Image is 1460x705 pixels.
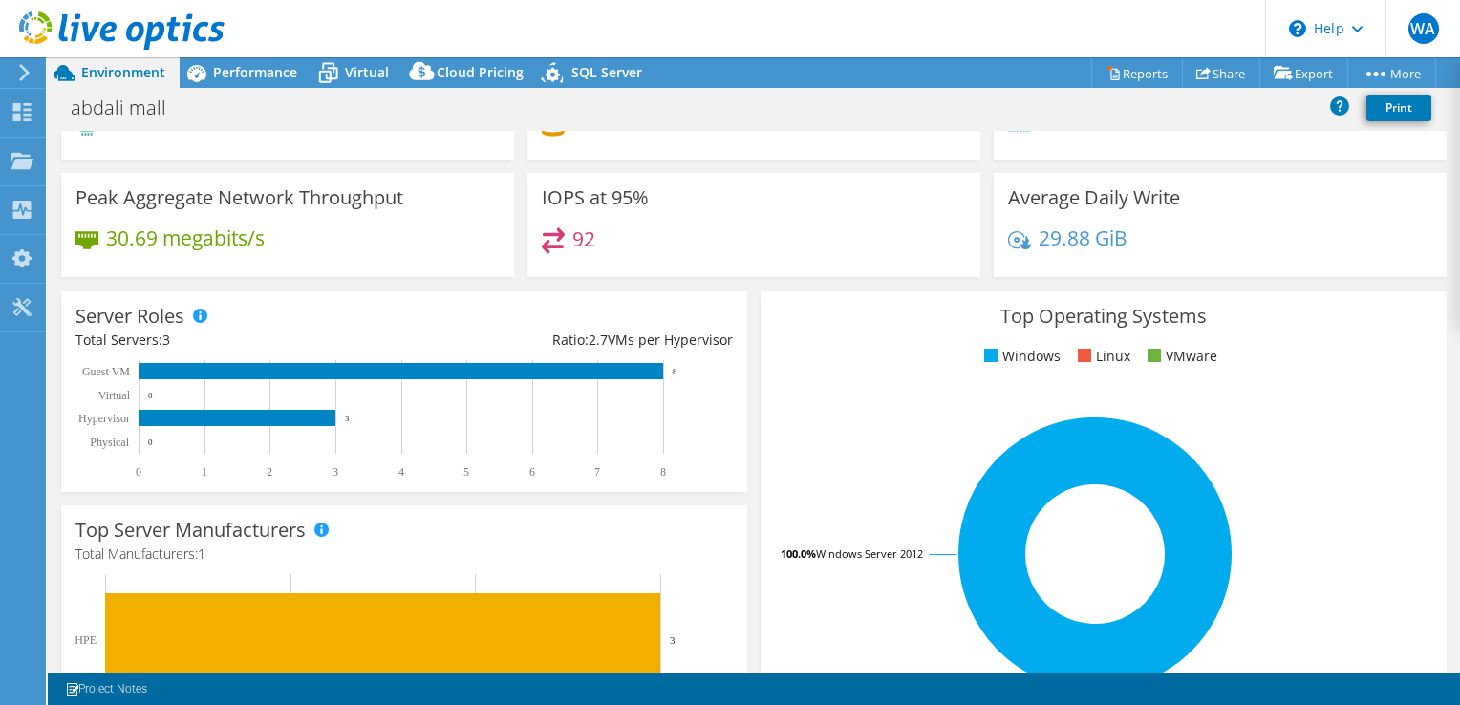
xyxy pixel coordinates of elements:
h4: 29.88 GiB [1039,227,1127,248]
span: Cloud Pricing [437,63,524,81]
h4: 32 [304,112,340,133]
h4: 5 [362,112,440,133]
h4: 30.69 megabits/s [106,227,265,248]
div: Ratio: VMs per Hypervisor [404,330,733,351]
li: Linux [1073,346,1130,367]
text: Physical [90,436,129,449]
li: VMware [1143,346,1217,367]
h4: 92 [572,228,595,249]
text: 1 [202,465,207,479]
svg: \n [1289,20,1306,37]
a: Share [1182,58,1260,88]
text: 3 [345,414,350,423]
text: 8 [673,367,677,376]
h4: 101.78 GiB [1039,112,1168,133]
text: 3 [333,465,338,479]
text: Virtual [98,389,131,402]
a: Project Notes [52,677,161,701]
span: SQL Server [571,63,642,81]
text: HPE [75,633,97,647]
text: Hypervisor [78,412,130,425]
h4: 159.37 GiB [1190,112,1290,133]
tspan: Windows Server 2012 [816,546,923,561]
span: Environment [81,63,165,81]
h4: 55.20 GHz [187,112,282,133]
a: Reports [1091,58,1183,88]
text: 0 [148,391,153,400]
h4: Total Manufacturers: [75,544,733,565]
text: 5 [463,465,469,479]
a: More [1347,58,1436,88]
h4: 10.73 TiB [765,112,851,133]
h4: 8 GHz [106,112,165,133]
span: Virtual [345,63,389,81]
h4: 2.76 TiB [669,112,743,133]
h3: Top Operating Systems [775,306,1432,327]
text: 0 [136,465,141,479]
h1: abdali mall [62,97,196,118]
span: 1 [198,545,205,563]
li: Windows [979,346,1061,367]
text: Guest VM [82,365,130,378]
h3: Average Daily Write [1008,187,1180,208]
div: Total Servers: [75,330,404,351]
text: 2 [267,465,272,479]
text: 8 [660,465,666,479]
span: WA [1408,13,1439,44]
text: 7 [594,465,600,479]
tspan: 100.0% [781,546,816,561]
span: 2.7 [589,331,608,349]
span: Performance [213,63,297,81]
h3: Server Roles [75,306,184,327]
text: 6 [529,465,535,479]
text: 3 [670,634,676,646]
span: 3 [162,331,170,349]
h3: Top Server Manufacturers [75,520,306,541]
a: Export [1259,58,1348,88]
text: 4 [398,465,404,479]
text: 0 [148,438,153,447]
h3: Peak Aggregate Network Throughput [75,187,403,208]
a: Print [1366,95,1431,121]
h3: IOPS at 95% [542,187,649,208]
h4: 7.97 TiB [572,112,647,133]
